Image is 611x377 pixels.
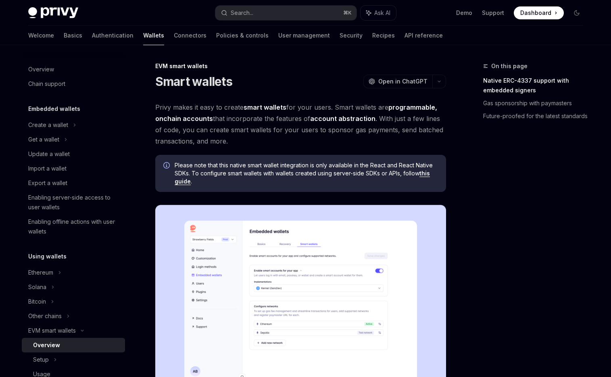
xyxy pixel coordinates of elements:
div: Search... [231,8,253,18]
a: API reference [405,26,443,45]
span: Dashboard [520,9,551,17]
a: Export a wallet [22,176,125,190]
h1: Smart wallets [155,74,232,89]
a: Overview [22,62,125,77]
a: Wallets [143,26,164,45]
a: Future-proofed for the latest standards [483,110,590,123]
a: Authentication [92,26,133,45]
a: Security [340,26,363,45]
div: EVM smart wallets [155,62,446,70]
span: Ask AI [374,9,390,17]
span: On this page [491,61,528,71]
a: Native ERC-4337 support with embedded signers [483,74,590,97]
div: Enabling offline actions with user wallets [28,217,120,236]
a: Demo [456,9,472,17]
span: Privy makes it easy to create for your users. Smart wallets are that incorporate the features of ... [155,102,446,147]
div: Solana [28,282,46,292]
a: Overview [22,338,125,352]
a: Update a wallet [22,147,125,161]
h5: Using wallets [28,252,67,261]
button: Open in ChatGPT [363,75,432,88]
div: Chain support [28,79,65,89]
strong: smart wallets [244,103,286,111]
div: Export a wallet [28,178,67,188]
span: Please note that this native smart wallet integration is only available in the React and React Na... [175,161,438,185]
div: Other chains [28,311,62,321]
span: ⌘ K [343,10,352,16]
div: Overview [28,65,54,74]
a: Enabling offline actions with user wallets [22,215,125,239]
a: Recipes [372,26,395,45]
div: Get a wallet [28,135,59,144]
div: Update a wallet [28,149,70,159]
a: Welcome [28,26,54,45]
a: Dashboard [514,6,564,19]
a: Chain support [22,77,125,91]
img: dark logo [28,7,78,19]
div: Setup [33,355,49,365]
a: Enabling server-side access to user wallets [22,190,125,215]
a: Gas sponsorship with paymasters [483,97,590,110]
div: Overview [33,340,60,350]
a: User management [278,26,330,45]
span: Open in ChatGPT [378,77,427,85]
div: Import a wallet [28,164,67,173]
svg: Info [163,162,171,170]
button: Search...⌘K [215,6,357,20]
a: Import a wallet [22,161,125,176]
a: Basics [64,26,82,45]
div: Ethereum [28,268,53,277]
a: Support [482,9,504,17]
div: EVM smart wallets [28,326,76,335]
div: Enabling server-side access to user wallets [28,193,120,212]
button: Toggle dark mode [570,6,583,19]
a: Policies & controls [216,26,269,45]
a: account abstraction [310,115,375,123]
div: Bitcoin [28,297,46,306]
button: Ask AI [361,6,396,20]
a: Connectors [174,26,206,45]
div: Create a wallet [28,120,68,130]
h5: Embedded wallets [28,104,80,114]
